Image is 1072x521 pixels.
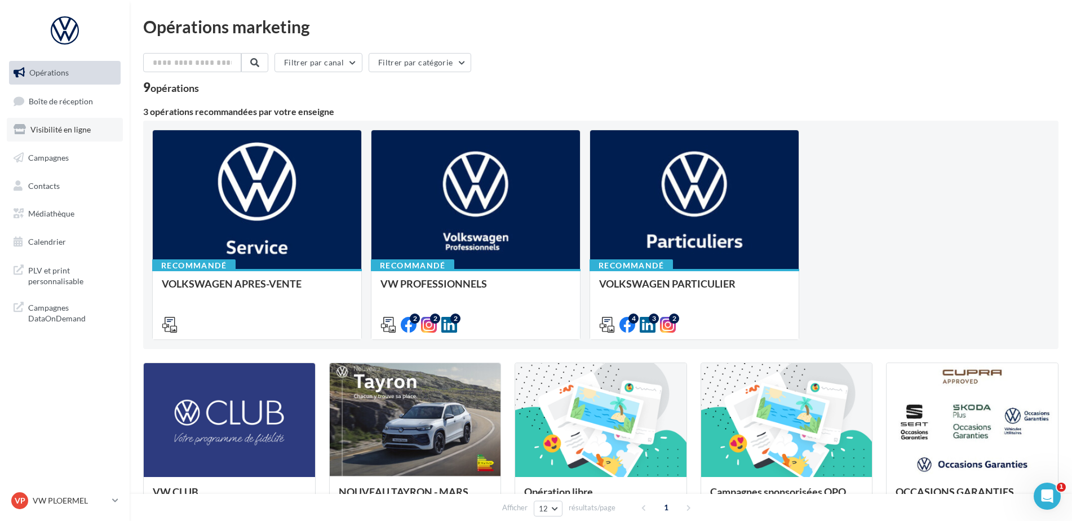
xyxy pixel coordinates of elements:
span: VW CLUB [153,485,198,498]
span: Contacts [28,180,60,190]
span: Visibilité en ligne [30,125,91,134]
a: Contacts [7,174,123,198]
button: Filtrer par catégorie [369,53,471,72]
a: Campagnes [7,146,123,170]
span: Opération libre [524,485,593,498]
div: 4 [628,314,639,324]
a: Visibilité en ligne [7,118,123,142]
a: Opérations [7,61,123,85]
a: Calendrier [7,230,123,254]
span: Boîte de réception [29,96,93,105]
span: Calendrier [28,237,66,246]
span: VW PROFESSIONNELS [380,277,487,290]
span: Campagnes sponsorisées OPO [710,485,846,498]
a: Boîte de réception [7,89,123,113]
iframe: Intercom live chat [1034,483,1061,510]
span: 12 [539,504,548,513]
span: Campagnes [28,153,69,162]
div: Opérations marketing [143,18,1058,35]
button: 12 [534,501,562,516]
p: VW PLOERMEL [33,495,108,506]
span: Opérations [29,68,69,77]
span: 1 [1057,483,1066,492]
span: résultats/page [569,502,615,513]
span: VOLKSWAGEN APRES-VENTE [162,277,302,290]
button: Filtrer par canal [274,53,362,72]
span: VOLKSWAGEN PARTICULIER [599,277,736,290]
a: PLV et print personnalisable [7,258,123,292]
a: Médiathèque [7,202,123,226]
a: Campagnes DataOnDemand [7,295,123,329]
div: 2 [430,314,440,324]
div: Recommandé [152,259,236,272]
div: 2 [450,314,460,324]
span: OCCASIONS GARANTIES [896,485,1014,498]
div: 2 [669,314,679,324]
a: VP VW PLOERMEL [9,490,121,511]
span: Médiathèque [28,209,74,218]
div: Recommandé [590,259,673,272]
div: 3 opérations recommandées par votre enseigne [143,107,1058,116]
span: Campagnes DataOnDemand [28,300,116,324]
span: VP [15,495,25,506]
div: 3 [649,314,659,324]
div: 2 [410,314,420,324]
span: PLV et print personnalisable [28,263,116,287]
div: 9 [143,81,199,94]
span: 1 [657,498,675,516]
div: opérations [150,83,199,93]
div: Recommandé [371,259,454,272]
span: Afficher [502,502,528,513]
